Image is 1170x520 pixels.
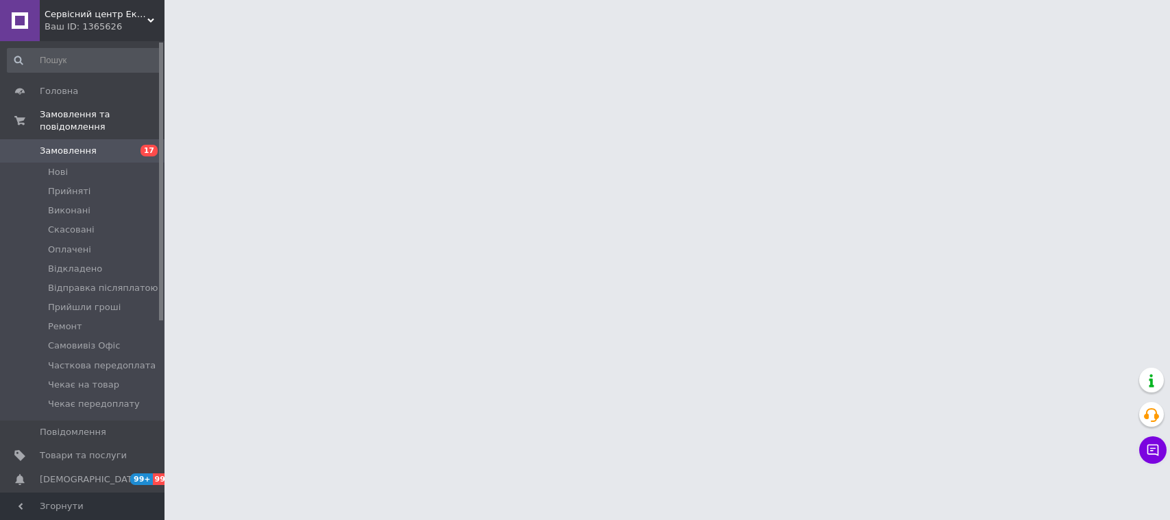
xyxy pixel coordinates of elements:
[7,48,161,73] input: Пошук
[40,473,141,486] span: [DEMOGRAPHIC_DATA]
[40,85,78,97] span: Головна
[48,244,91,256] span: Оплачені
[48,398,140,410] span: Чекає передоплату
[48,320,82,333] span: Ремонт
[48,282,158,294] span: Відправка післяплатою
[48,340,120,352] span: Самовивіз Офіс
[45,8,147,21] span: Сервісний центр Екран
[40,426,106,438] span: Повідомлення
[48,263,102,275] span: Відкладено
[153,473,175,485] span: 99+
[45,21,164,33] div: Ваш ID: 1365626
[40,145,97,157] span: Замовлення
[48,224,95,236] span: Скасовані
[130,473,153,485] span: 99+
[1139,436,1167,464] button: Чат з покупцем
[48,301,121,314] span: Прийшли гроші
[48,204,90,217] span: Виконані
[48,359,156,372] span: Часткова передоплата
[48,379,119,391] span: Чекає на товар
[48,166,68,178] span: Нові
[141,145,158,156] span: 17
[48,185,90,198] span: Прийняті
[40,449,127,462] span: Товари та послуги
[40,108,164,133] span: Замовлення та повідомлення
